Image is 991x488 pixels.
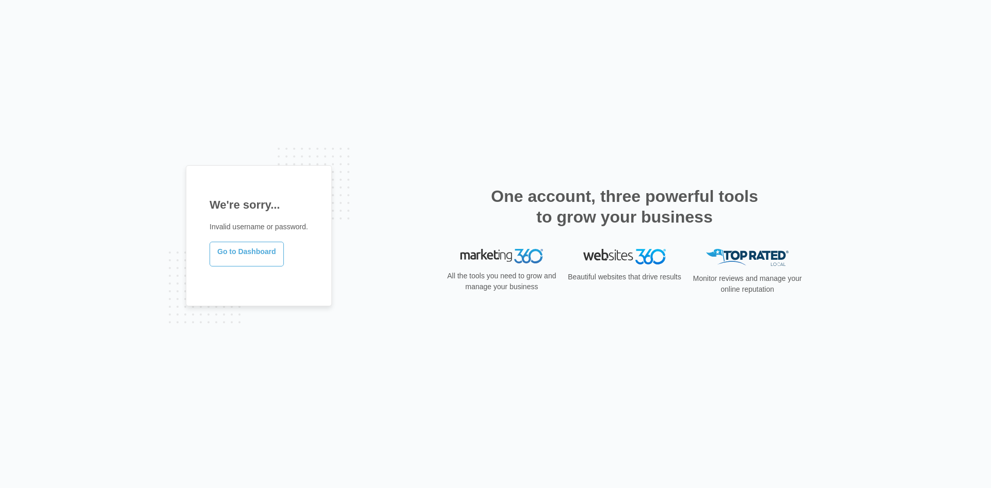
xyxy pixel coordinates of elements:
img: Marketing 360 [460,249,543,263]
p: All the tools you need to grow and manage your business [444,271,560,292]
p: Monitor reviews and manage your online reputation [690,273,805,295]
h1: We're sorry... [210,196,308,213]
img: Top Rated Local [706,249,789,266]
img: Websites 360 [583,249,666,264]
a: Go to Dashboard [210,242,284,266]
h2: One account, three powerful tools to grow your business [488,186,761,227]
p: Beautiful websites that drive results [567,272,682,282]
p: Invalid username or password. [210,222,308,232]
